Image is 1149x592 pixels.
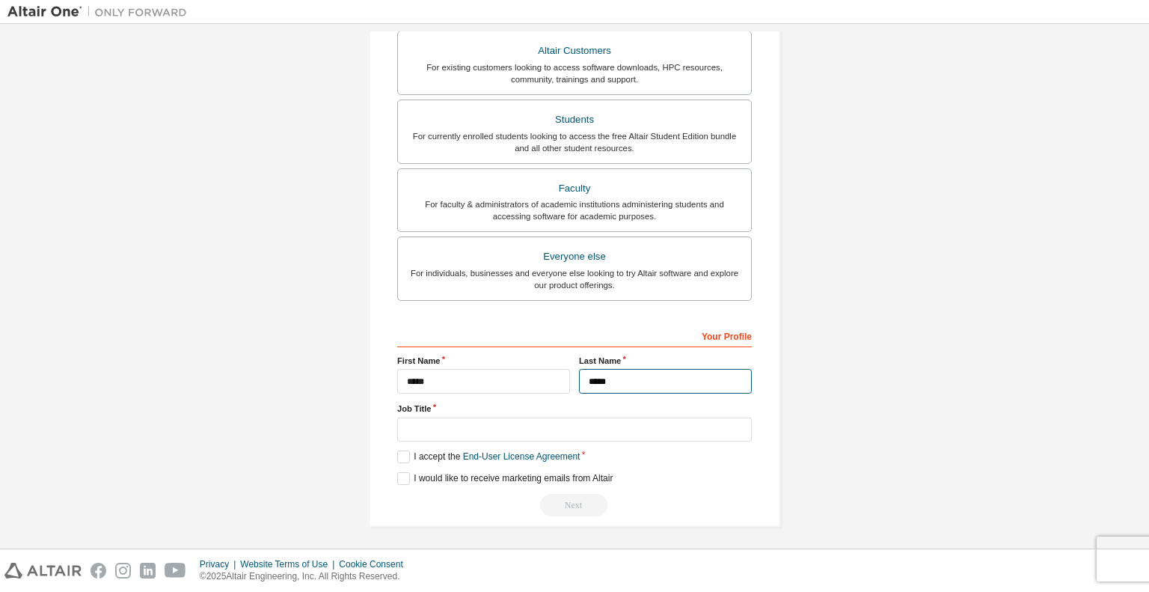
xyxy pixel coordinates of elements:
[397,403,752,415] label: Job Title
[397,494,752,516] div: Read and acccept EULA to continue
[165,563,186,579] img: youtube.svg
[115,563,131,579] img: instagram.svg
[397,472,613,485] label: I would like to receive marketing emails from Altair
[200,570,412,583] p: © 2025 Altair Engineering, Inc. All Rights Reserved.
[407,109,742,130] div: Students
[407,267,742,291] div: For individuals, businesses and everyone else looking to try Altair software and explore our prod...
[7,4,194,19] img: Altair One
[579,355,752,367] label: Last Name
[200,558,240,570] div: Privacy
[407,178,742,199] div: Faculty
[397,355,570,367] label: First Name
[397,323,752,347] div: Your Profile
[407,246,742,267] div: Everyone else
[339,558,411,570] div: Cookie Consent
[397,451,580,463] label: I accept the
[140,563,156,579] img: linkedin.svg
[240,558,339,570] div: Website Terms of Use
[91,563,106,579] img: facebook.svg
[407,61,742,85] div: For existing customers looking to access software downloads, HPC resources, community, trainings ...
[407,130,742,154] div: For currently enrolled students looking to access the free Altair Student Edition bundle and all ...
[407,198,742,222] div: For faculty & administrators of academic institutions administering students and accessing softwa...
[4,563,82,579] img: altair_logo.svg
[407,40,742,61] div: Altair Customers
[463,451,580,462] a: End-User License Agreement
